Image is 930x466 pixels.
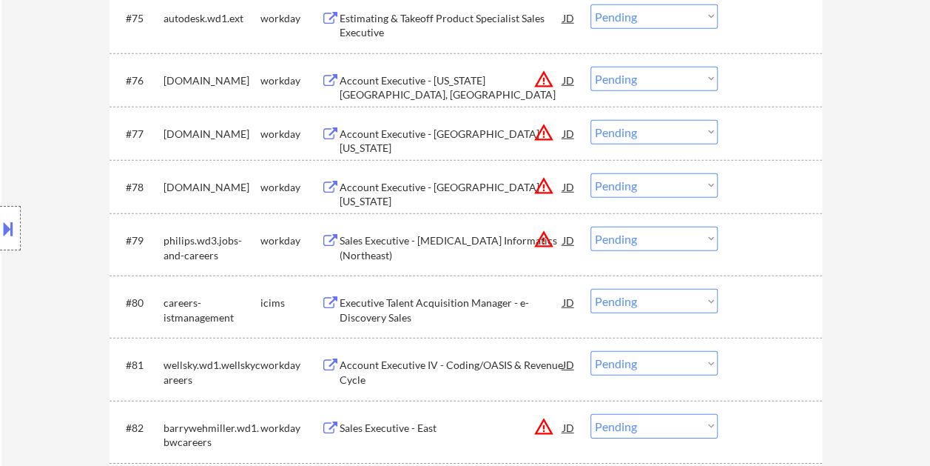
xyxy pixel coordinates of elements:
[533,229,554,250] button: warning_amber
[260,296,321,310] div: icims
[164,11,260,26] div: autodesk.wd1.ext
[164,358,260,387] div: wellsky.wd1.wellskycareers
[126,73,152,88] div: #76
[340,421,563,436] div: Sales Executive - East
[562,67,576,93] div: JD
[533,176,554,196] button: warning_amber
[260,358,321,373] div: workday
[340,233,563,262] div: Sales Executive - [MEDICAL_DATA] Informatics (Northeast)
[126,421,152,436] div: #82
[260,233,321,248] div: workday
[260,73,321,88] div: workday
[340,358,563,387] div: Account Executive IV - Coding/OASIS & Revenue Cycle
[562,173,576,200] div: JD
[126,11,152,26] div: #75
[340,11,563,40] div: Estimating & Takeoff Product Specialist Sales Executive
[340,296,563,324] div: Executive Talent Acquisition Manager - e-Discovery Sales
[260,180,321,195] div: workday
[260,421,321,436] div: workday
[562,351,576,378] div: JD
[260,127,321,142] div: workday
[562,4,576,31] div: JD
[164,73,260,88] div: [DOMAIN_NAME]
[533,416,554,437] button: warning_amber
[340,180,563,209] div: Account Executive - [GEOGRAPHIC_DATA][US_STATE]
[260,11,321,26] div: workday
[533,122,554,143] button: warning_amber
[164,421,260,450] div: barrywehmiller.wd1.bwcareers
[340,127,563,156] div: Account Executive - [GEOGRAPHIC_DATA][US_STATE]
[533,69,554,90] button: warning_amber
[562,120,576,147] div: JD
[562,414,576,441] div: JD
[340,73,563,102] div: Account Executive - [US_STATE][GEOGRAPHIC_DATA], [GEOGRAPHIC_DATA]
[562,227,576,253] div: JD
[562,289,576,316] div: JD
